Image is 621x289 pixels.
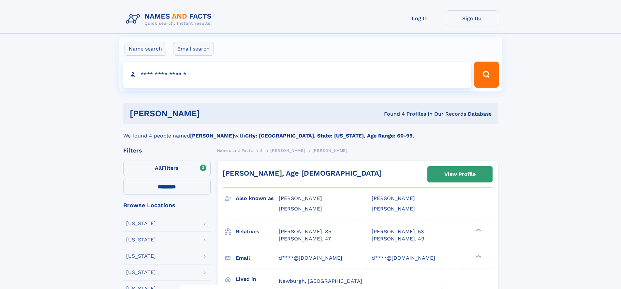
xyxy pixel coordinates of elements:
[217,146,253,154] a: Names and Facts
[372,195,415,201] span: [PERSON_NAME]
[279,278,362,284] span: Newburgh, [GEOGRAPHIC_DATA]
[372,228,424,235] a: [PERSON_NAME], 53
[123,202,211,208] div: Browse Locations
[126,270,156,275] div: [US_STATE]
[190,133,234,139] b: [PERSON_NAME]
[126,237,156,242] div: [US_STATE]
[123,10,217,28] img: Logo Names and Facts
[474,228,482,232] div: ❯
[270,148,305,153] span: [PERSON_NAME]
[474,62,498,88] button: Search Button
[260,146,263,154] a: S
[394,10,446,26] a: Log In
[372,206,415,212] span: [PERSON_NAME]
[126,221,156,226] div: [US_STATE]
[245,133,413,139] b: City: [GEOGRAPHIC_DATA], State: [US_STATE], Age Range: 60-99
[126,253,156,259] div: [US_STATE]
[372,235,424,242] a: [PERSON_NAME], 49
[236,226,279,237] h3: Relatives
[236,274,279,285] h3: Lived in
[236,253,279,264] h3: Email
[474,254,482,258] div: ❯
[279,206,322,212] span: [PERSON_NAME]
[236,193,279,204] h3: Also known as
[292,110,492,118] div: Found 4 Profiles In Our Records Database
[123,148,211,153] div: Filters
[123,124,498,140] div: We found 4 people named with .
[123,62,472,88] input: search input
[279,195,322,201] span: [PERSON_NAME]
[446,10,498,26] a: Sign Up
[125,42,166,56] label: Name search
[279,228,331,235] a: [PERSON_NAME], 85
[444,167,476,182] div: View Profile
[223,169,382,177] a: [PERSON_NAME], Age [DEMOGRAPHIC_DATA]
[279,235,331,242] a: [PERSON_NAME], 47
[313,148,347,153] span: [PERSON_NAME]
[260,148,263,153] span: S
[123,161,211,176] label: Filters
[428,166,492,182] a: View Profile
[130,109,292,118] h1: [PERSON_NAME]
[155,165,162,171] span: All
[173,42,214,56] label: Email search
[270,146,305,154] a: [PERSON_NAME]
